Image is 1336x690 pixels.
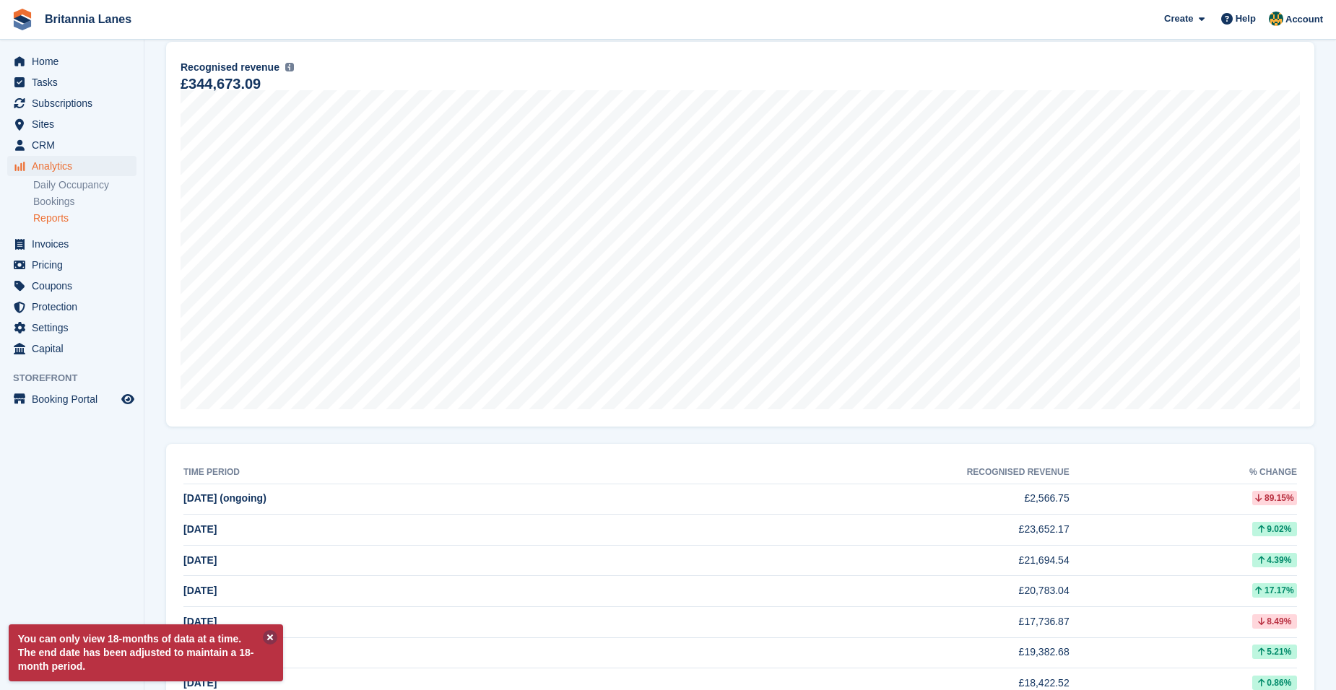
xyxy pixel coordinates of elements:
span: Create [1164,12,1193,26]
span: [DATE] [183,677,217,689]
div: 8.49% [1252,614,1297,629]
th: % change [1070,461,1297,484]
span: [DATE] [183,554,217,566]
span: Invoices [32,234,118,254]
span: Tasks [32,72,118,92]
div: 17.17% [1252,583,1297,598]
a: menu [7,114,136,134]
td: £17,736.87 [579,607,1069,638]
p: You can only view 18-months of data at a time. The end date has been adjusted to maintain a 18-mo... [9,624,283,681]
span: [DATE] [183,523,217,535]
span: Pricing [32,255,118,275]
span: Capital [32,339,118,359]
a: Britannia Lanes [39,7,137,31]
td: £20,783.04 [579,576,1069,607]
a: menu [7,318,136,338]
div: 0.86% [1252,676,1297,690]
span: CRM [32,135,118,155]
span: Coupons [32,276,118,296]
a: menu [7,135,136,155]
span: [DATE] [183,616,217,627]
td: £21,694.54 [579,545,1069,576]
th: Time period [183,461,579,484]
span: Home [32,51,118,71]
span: Protection [32,297,118,317]
img: Sarah Lane [1269,12,1283,26]
a: Bookings [33,195,136,209]
a: Preview store [119,390,136,408]
td: £23,652.17 [579,515,1069,546]
span: Account [1285,12,1323,27]
a: menu [7,72,136,92]
span: [DATE] [183,585,217,596]
td: £19,382.68 [579,637,1069,668]
div: 9.02% [1252,522,1297,536]
img: stora-icon-8386f47178a22dfd0bd8f6a31ec36ba5ce8667c1dd55bd0f319d3a0aa187defe.svg [12,9,33,30]
a: menu [7,389,136,409]
span: Storefront [13,371,144,385]
th: Recognised revenue [579,461,1069,484]
a: Reports [33,211,136,225]
a: menu [7,339,136,359]
td: £2,566.75 [579,484,1069,515]
a: menu [7,297,136,317]
span: Sites [32,114,118,134]
a: menu [7,255,136,275]
a: menu [7,234,136,254]
span: Help [1236,12,1256,26]
div: 4.39% [1252,553,1297,567]
a: menu [7,93,136,113]
img: icon-info-grey-7440780725fd019a000dd9b08b2336e03edf1995a4989e88bcd33f0948082b44.svg [285,63,294,71]
div: 89.15% [1252,491,1297,505]
span: Subscriptions [32,93,118,113]
span: Recognised revenue [181,60,279,75]
span: [DATE] (ongoing) [183,492,266,504]
a: Daily Occupancy [33,178,136,192]
span: Analytics [32,156,118,176]
a: menu [7,276,136,296]
span: Booking Portal [32,389,118,409]
span: Settings [32,318,118,338]
a: menu [7,156,136,176]
div: 5.21% [1252,645,1297,659]
a: menu [7,51,136,71]
div: £344,673.09 [181,78,261,90]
